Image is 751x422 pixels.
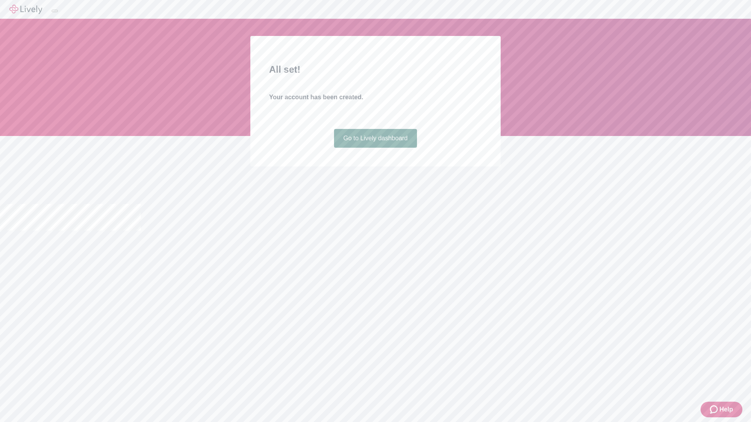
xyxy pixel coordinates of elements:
[710,405,719,414] svg: Zendesk support icon
[701,402,742,417] button: Zendesk support iconHelp
[269,93,482,102] h4: Your account has been created.
[52,10,58,12] button: Log out
[269,63,482,77] h2: All set!
[719,405,733,414] span: Help
[9,5,42,14] img: Lively
[334,129,417,148] a: Go to Lively dashboard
